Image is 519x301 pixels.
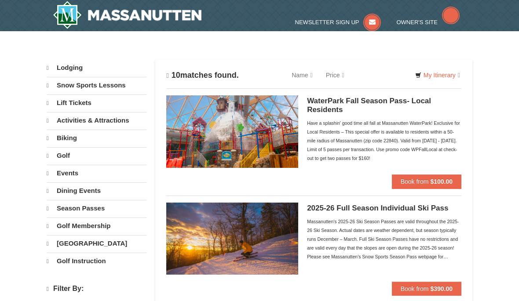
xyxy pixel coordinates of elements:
a: Massanutten Resort [53,1,201,29]
a: Owner's Site [396,19,460,25]
a: Price [319,66,351,84]
div: Have a splashin' good time all fall at Massanutten WaterPark! Exclusive for Local Residents – Thi... [307,119,461,163]
button: Book from $390.00 [392,282,461,296]
a: Season Passes [47,200,146,217]
h5: WaterPark Fall Season Pass- Local Residents [307,97,461,114]
a: Golf [47,147,146,164]
img: 6619937-212-8c750e5f.jpg [166,95,298,167]
h5: 2025-26 Full Season Individual Ski Pass [307,204,461,213]
a: Lodging [47,60,146,76]
a: Activities & Attractions [47,112,146,129]
h4: Filter By: [47,285,146,293]
a: Events [47,165,146,181]
a: My Itinerary [409,69,466,82]
a: Lift Tickets [47,94,146,111]
a: Snow Sports Lessons [47,77,146,94]
div: Massanutten's 2025-26 Ski Season Passes are valid throughout the 2025-26 Ski Season. Actual dates... [307,217,461,261]
strong: $100.00 [430,178,453,185]
a: Biking [47,130,146,146]
span: Book from [401,285,429,292]
span: Book from [401,178,429,185]
a: Golf Membership [47,218,146,234]
img: Massanutten Resort Logo [53,1,201,29]
a: Newsletter Sign Up [295,19,381,25]
span: Owner's Site [396,19,438,25]
a: [GEOGRAPHIC_DATA] [47,235,146,252]
button: Book from $100.00 [392,174,461,189]
a: Name [285,66,319,84]
a: Golf Instruction [47,253,146,269]
a: Dining Events [47,182,146,199]
strong: $390.00 [430,285,453,292]
span: Newsletter Sign Up [295,19,359,25]
img: 6619937-208-2295c65e.jpg [166,203,298,275]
